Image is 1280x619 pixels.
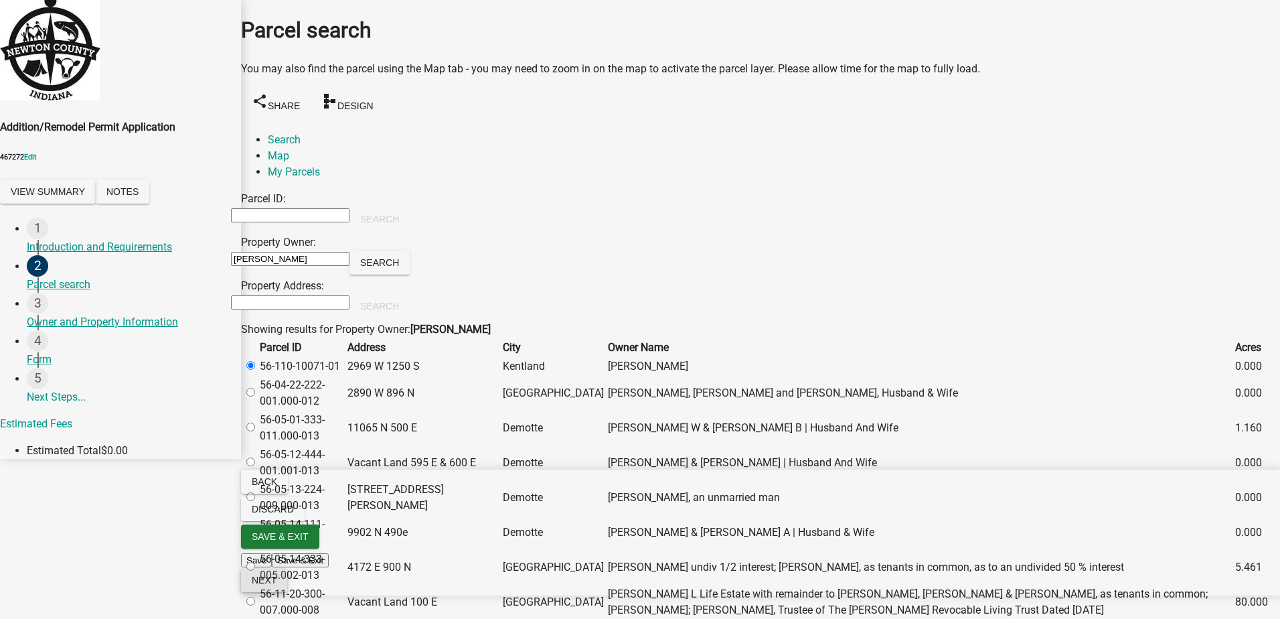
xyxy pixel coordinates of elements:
[259,339,345,356] th: Parcel ID
[607,481,1233,514] td: [PERSON_NAME], an unmarried man
[241,88,311,118] button: shareShare
[241,61,1280,77] p: You may also find the parcel using the Map tab - you may need to zoom in on the map to activate t...
[607,446,1233,480] td: [PERSON_NAME] & [PERSON_NAME] | Husband And Wife
[502,376,607,410] td: [GEOGRAPHIC_DATA]
[1234,551,1275,584] td: 5.461
[347,339,501,356] th: Address
[607,339,1233,356] th: Owner Name
[347,586,501,619] td: Vacant Land 100 E
[1234,376,1275,410] td: 0.000
[27,293,48,314] div: 3
[347,551,501,584] td: 4172 E 900 N
[607,586,1233,619] td: [PERSON_NAME] L Life Estate with remainder to [PERSON_NAME], [PERSON_NAME] & [PERSON_NAME], as te...
[349,251,410,275] button: Search
[27,368,241,412] a: Next Steps...
[347,411,501,445] td: 11065 N 500 E
[1234,411,1275,445] td: 1.160
[607,376,1233,410] td: [PERSON_NAME], [PERSON_NAME] and [PERSON_NAME], Husband & Wife
[27,330,48,352] div: 4
[27,352,230,368] div: Form
[349,294,410,318] button: Search
[502,481,607,514] td: Demotte
[1234,516,1275,549] td: 0.000
[347,481,501,514] td: [STREET_ADDRESS][PERSON_NAME]
[347,358,501,375] td: 2969 W 1250 S
[27,239,230,255] div: Introduction and Requirements
[502,358,607,375] td: Kentland
[1234,446,1275,480] td: 0.000
[241,279,324,292] label: Property Address:
[259,586,345,619] td: 56-11-20-300-007.000-008
[24,153,37,161] a: Edit
[27,444,101,457] span: Estimated Total
[27,277,230,293] div: Parcel search
[27,255,48,277] div: 2
[259,551,345,584] td: 56-05-14-333-005.002-013
[502,446,607,480] td: Demotte
[101,444,128,457] span: $0.00
[259,376,345,410] td: 56-04-22-222-001.000-012
[241,192,286,205] label: Parcel ID:
[311,88,384,118] button: schemaDesign
[241,470,288,494] button: Back
[349,207,410,231] button: Search
[259,446,345,480] td: 56-05-12-444-001.001-013
[27,218,48,239] div: 1
[410,323,491,336] strong: [PERSON_NAME]
[96,186,149,199] wm-modal-confirm: Notes
[96,180,149,204] button: Notes
[268,165,320,178] a: My Parcels
[268,149,289,162] a: Map
[1234,586,1275,619] td: 80.000
[241,14,1280,46] h1: Parcel search
[24,153,37,161] wm-modal-confirm: Edit Application Number
[241,568,287,592] button: Next
[241,236,316,249] label: Property Owner:
[1234,481,1275,514] td: 0.000
[252,476,277,487] span: Back
[1234,358,1275,375] td: 0.000
[252,575,276,586] span: Next
[27,368,48,389] div: 5
[337,100,374,111] span: Design
[241,322,1280,338] div: Showing results for Property Owner:
[268,133,301,146] a: Search
[502,411,607,445] td: Demotte
[502,516,607,549] td: Demotte
[252,92,268,109] i: share
[502,551,607,584] td: [GEOGRAPHIC_DATA]
[252,531,309,542] span: Save & Exit
[502,586,607,619] td: [GEOGRAPHIC_DATA]
[241,497,305,521] button: Discard
[259,411,345,445] td: 56-05-01-333-011.000-013
[259,358,345,375] td: 56-110-10071-01
[259,481,345,514] td: 56-05-13-224-009.000-013
[27,314,230,330] div: Owner and Property Information
[607,358,1233,375] td: [PERSON_NAME]
[321,92,337,109] i: schema
[1234,339,1275,356] th: Acres
[607,411,1233,445] td: [PERSON_NAME] W & [PERSON_NAME] B | Husband And Wife
[607,551,1233,584] td: [PERSON_NAME] undiv 1/2 interest; [PERSON_NAME], as tenants in common, as to an undivided 50 % in...
[347,376,501,410] td: 2890 W 896 N
[241,525,319,549] button: Save & Exit
[502,339,607,356] th: City
[607,516,1233,549] td: [PERSON_NAME] & [PERSON_NAME] A | Husband & Wife
[347,446,501,480] td: Vacant Land 595 E & 600 E
[268,100,300,111] span: Share
[347,516,501,549] td: 9902 N 490e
